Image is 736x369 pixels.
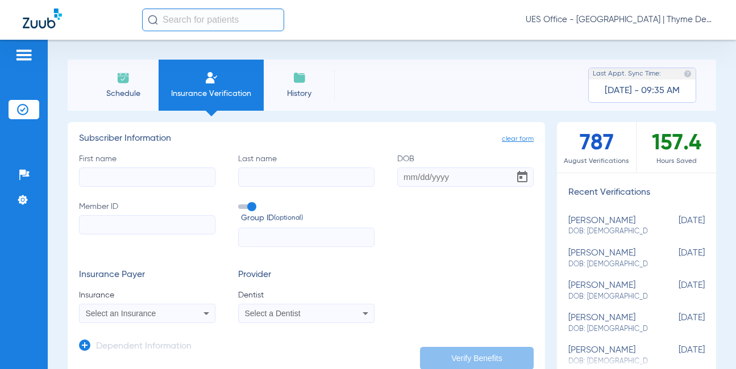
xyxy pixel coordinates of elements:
div: [PERSON_NAME] [568,216,648,237]
div: 157.4 [637,122,716,173]
img: last sync help info [684,70,692,78]
span: clear form [502,133,534,145]
input: Member ID [79,215,215,234]
div: [PERSON_NAME] [568,248,648,269]
div: [PERSON_NAME] [568,280,648,301]
label: DOB [397,153,534,187]
span: [DATE] [648,216,705,237]
h3: Insurance Payer [79,270,215,281]
img: Search Icon [148,15,158,25]
input: Last name [238,167,375,187]
h3: Provider [238,270,375,281]
label: First name [79,153,215,187]
iframe: Chat Widget [679,315,736,369]
input: Search for patients [142,9,284,31]
label: Last name [238,153,375,187]
span: [DATE] [648,345,705,366]
input: DOBOpen calendar [397,167,534,187]
small: (optional) [274,212,303,224]
img: Manual Insurance Verification [205,71,218,85]
span: Group ID [241,212,375,224]
span: [DATE] [648,248,705,269]
img: Schedule [117,71,130,85]
h3: Recent Verifications [557,187,716,199]
input: First name [79,167,215,187]
span: UES Office - [GEOGRAPHIC_DATA] | Thyme Dental Care [526,14,713,26]
span: Hours Saved [637,156,716,167]
span: DOB: [DEMOGRAPHIC_DATA] [568,292,648,302]
div: 787 [557,122,637,173]
img: Zuub Logo [23,9,62,28]
span: Dentist [238,290,375,301]
span: DOB: [DEMOGRAPHIC_DATA] [568,259,648,270]
span: Insurance Verification [167,88,255,99]
span: [DATE] [648,280,705,301]
span: [DATE] [648,313,705,334]
span: Last Appt. Sync Time: [593,68,661,79]
img: History [293,71,306,85]
div: [PERSON_NAME] [568,345,648,366]
span: Schedule [96,88,150,99]
img: hamburger-icon [15,48,33,62]
span: [DATE] - 09:35 AM [605,85,680,97]
button: Open calendar [511,166,534,188]
h3: Dependent Information [96,341,192,353]
span: Select an Insurance [86,309,156,318]
span: August Verifications [557,156,636,167]
span: Insurance [79,290,215,301]
div: [PERSON_NAME] [568,313,648,334]
span: DOB: [DEMOGRAPHIC_DATA] [568,227,648,237]
span: History [272,88,326,99]
span: Select a Dentist [245,309,301,318]
h3: Subscriber Information [79,133,534,145]
span: DOB: [DEMOGRAPHIC_DATA] [568,324,648,334]
label: Member ID [79,201,215,248]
